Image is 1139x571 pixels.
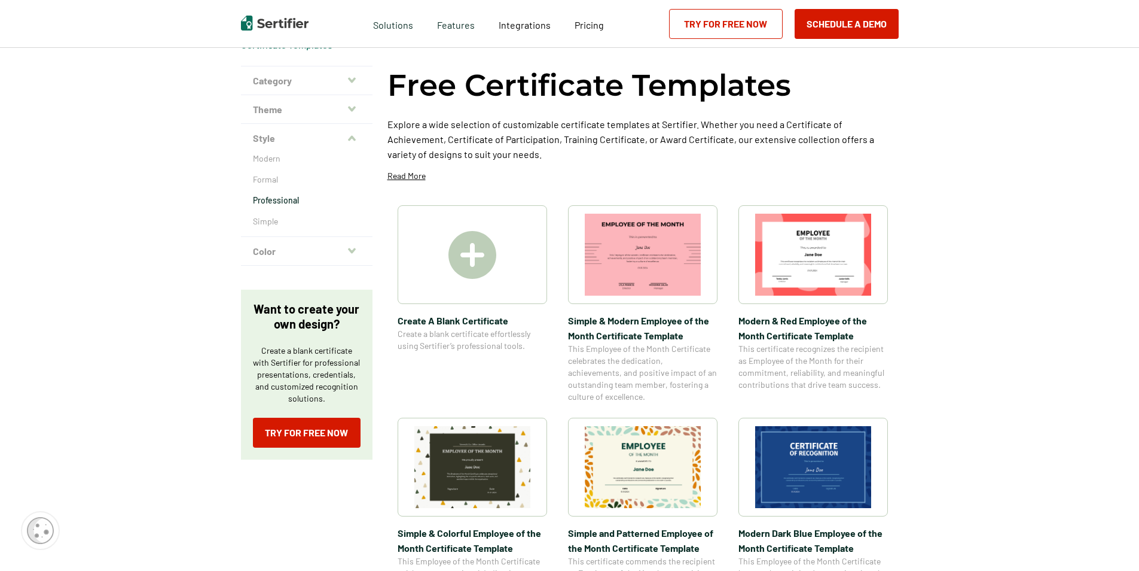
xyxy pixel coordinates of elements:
[253,345,361,405] p: Create a blank certificate with Sertifier for professional presentations, credentials, and custom...
[253,153,361,165] a: Modern
[755,426,871,508] img: Modern Dark Blue Employee of the Month Certificate Template
[795,9,899,39] button: Schedule a Demo
[585,426,701,508] img: Simple and Patterned Employee of the Month Certificate Template
[241,66,372,95] button: Category
[241,153,372,237] div: Style
[398,328,547,352] span: Create a blank certificate effortlessly using Sertifier’s professional tools.
[499,19,551,31] span: Integrations
[499,16,551,31] a: Integrations
[568,343,717,403] span: This Employee of the Month Certificate celebrates the dedication, achievements, and positive impa...
[253,195,361,206] a: Professional
[448,231,496,279] img: Create A Blank Certificate
[253,215,361,227] a: Simple
[568,205,717,403] a: Simple & Modern Employee of the Month Certificate TemplateSimple & Modern Employee of the Month C...
[738,343,888,391] span: This certificate recognizes the recipient as Employee of the Month for their commitment, reliabil...
[373,16,413,31] span: Solutions
[398,313,547,328] span: Create A Blank Certificate
[1079,514,1139,571] iframe: Chat Widget
[568,313,717,343] span: Simple & Modern Employee of the Month Certificate Template
[27,517,54,544] img: Cookie Popup Icon
[585,214,701,296] img: Simple & Modern Employee of the Month Certificate Template
[669,9,783,39] a: Try for Free Now
[398,526,547,555] span: Simple & Colorful Employee of the Month Certificate Template
[755,214,871,296] img: Modern & Red Employee of the Month Certificate Template
[414,426,530,508] img: Simple & Colorful Employee of the Month Certificate Template
[575,19,604,31] span: Pricing
[437,16,475,31] span: Features
[738,205,888,403] a: Modern & Red Employee of the Month Certificate TemplateModern & Red Employee of the Month Certifi...
[387,170,426,182] p: Read More
[568,526,717,555] span: Simple and Patterned Employee of the Month Certificate Template
[738,526,888,555] span: Modern Dark Blue Employee of the Month Certificate Template
[738,313,888,343] span: Modern & Red Employee of the Month Certificate Template
[253,418,361,448] a: Try for Free Now
[241,237,372,266] button: Color
[253,174,361,186] a: Formal
[241,16,309,31] img: Sertifier | Digital Credentialing Platform
[241,95,372,124] button: Theme
[253,302,361,332] p: Want to create your own design?
[575,16,604,31] a: Pricing
[241,124,372,153] button: Style
[387,117,899,162] p: Explore a wide selection of customizable certificate templates at Sertifier. Whether you need a C...
[387,66,791,105] h1: Free Certificate Templates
